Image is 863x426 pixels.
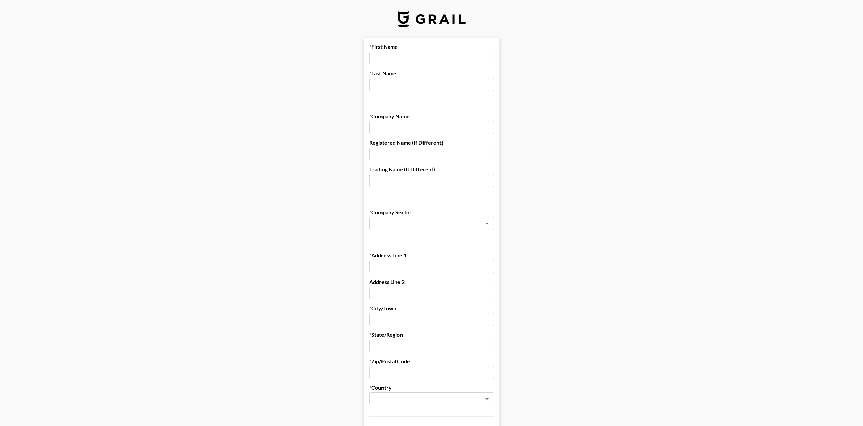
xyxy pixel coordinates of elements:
button: Open [482,219,492,228]
label: City/Town [369,305,494,312]
label: State/Region [369,331,494,338]
label: Country [369,384,494,391]
label: First Name [369,43,494,50]
label: Trading Name (If Different) [369,166,494,173]
label: Address Line 2 [369,278,494,285]
button: Open [482,394,492,404]
label: Company Sector [369,209,494,216]
label: Registered Name (If Different) [369,139,494,146]
img: Grail Talent Logo [398,11,466,27]
label: Company Name [369,113,494,120]
label: Zip/Postal Code [369,358,494,365]
label: Address Line 1 [369,252,494,259]
label: Last Name [369,70,494,77]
